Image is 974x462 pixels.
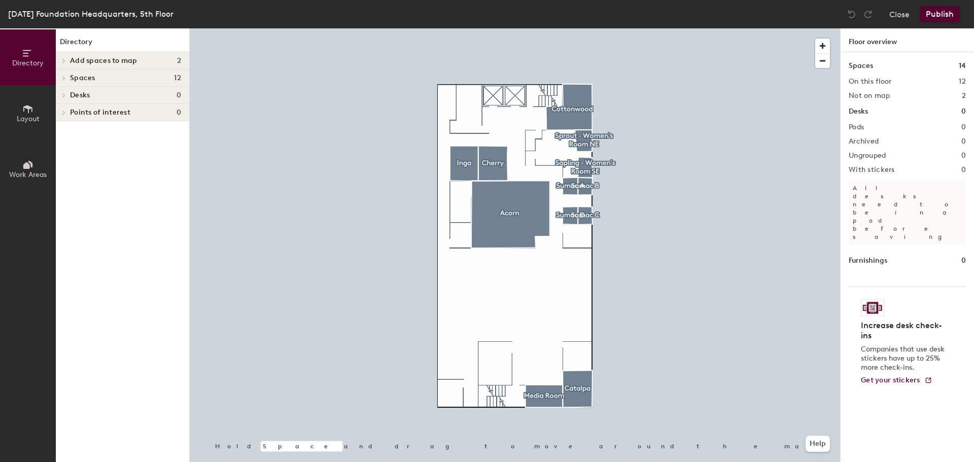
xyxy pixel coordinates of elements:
h1: 0 [961,255,966,266]
img: Undo [847,9,857,19]
h2: 12 [959,78,966,86]
span: Layout [17,115,40,123]
h2: 0 [961,123,966,131]
a: Get your stickers [861,376,932,385]
h2: 0 [961,166,966,174]
h4: Increase desk check-ins [861,321,948,341]
h2: Not on map [849,92,890,100]
span: Work Areas [9,170,47,179]
img: Sticker logo [861,299,884,316]
h2: On this floor [849,78,892,86]
h2: 0 [961,137,966,146]
span: Desks [70,91,90,99]
span: Points of interest [70,109,130,117]
h1: Desks [849,106,868,117]
h2: With stickers [849,166,895,174]
p: All desks need to be in a pod before saving [849,180,966,245]
button: Help [806,436,830,452]
h1: Directory [56,37,189,52]
h2: Archived [849,137,879,146]
span: Add spaces to map [70,57,137,65]
h1: Spaces [849,60,873,72]
button: Publish [920,6,960,22]
span: 0 [177,91,181,99]
h2: 0 [961,152,966,160]
h2: Ungrouped [849,152,886,160]
span: Get your stickers [861,376,920,384]
p: Companies that use desk stickers have up to 25% more check-ins. [861,345,948,372]
h2: 2 [962,92,966,100]
div: [DATE] Foundation Headquarters, 5th Floor [8,8,173,20]
span: 2 [177,57,181,65]
button: Close [889,6,910,22]
h1: 14 [959,60,966,72]
h1: Floor overview [841,28,974,52]
h1: 0 [961,106,966,117]
span: 12 [174,74,181,82]
h1: Furnishings [849,255,887,266]
h2: Pods [849,123,864,131]
img: Redo [863,9,873,19]
span: 0 [177,109,181,117]
span: Directory [12,59,44,67]
span: Spaces [70,74,95,82]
